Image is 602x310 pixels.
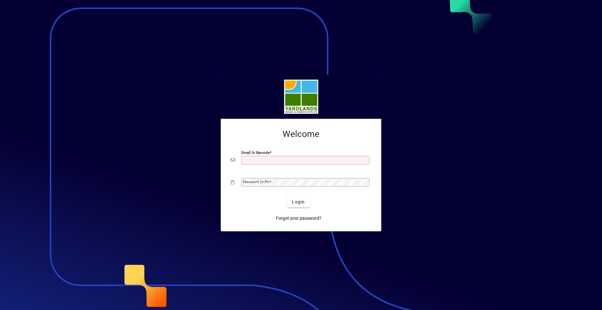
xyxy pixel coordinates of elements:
[241,150,270,155] mat-label: Email or Barcode
[276,215,321,222] span: Forgot your password?
[231,129,371,139] h2: Welcome
[287,196,310,208] button: Login
[273,213,324,224] a: Forgot your password?
[243,180,270,184] mat-label: Password or Pin
[292,199,305,205] span: Login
